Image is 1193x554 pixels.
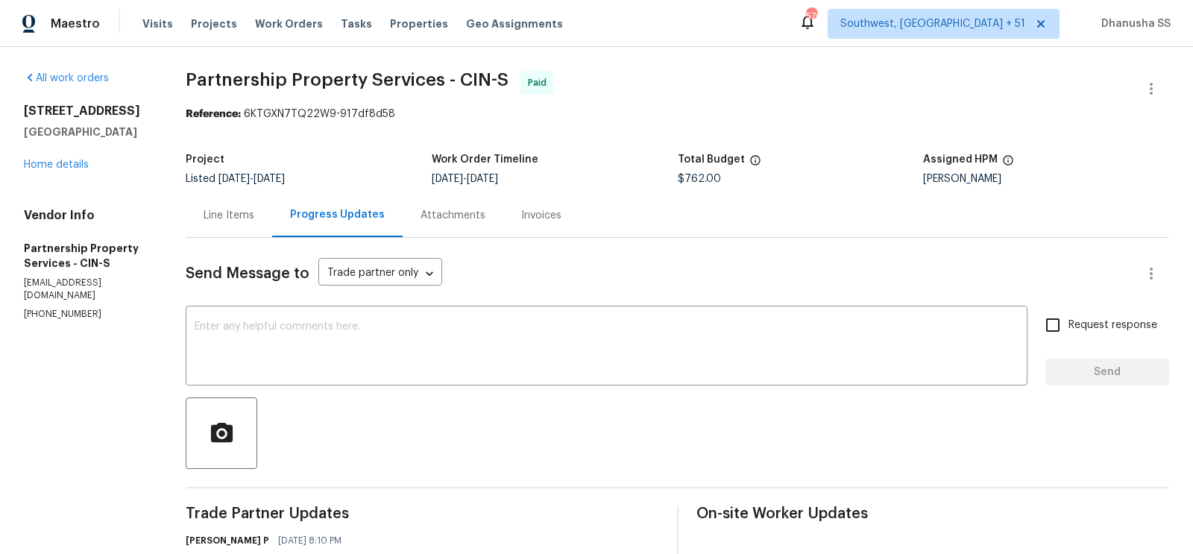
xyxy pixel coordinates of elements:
[840,16,1025,31] span: Southwest, [GEOGRAPHIC_DATA] + 51
[186,71,509,89] span: Partnership Property Services - CIN-S
[432,174,463,184] span: [DATE]
[186,107,1169,122] div: 6KTGXN7TQ22W9-917df8d58
[318,262,442,286] div: Trade partner only
[186,266,309,281] span: Send Message to
[218,174,250,184] span: [DATE]
[24,208,150,223] h4: Vendor Info
[923,174,1169,184] div: [PERSON_NAME]
[186,506,659,521] span: Trade Partner Updates
[678,174,721,184] span: $762.00
[467,174,498,184] span: [DATE]
[186,154,224,165] h5: Project
[696,506,1170,521] span: On-site Worker Updates
[255,16,323,31] span: Work Orders
[204,208,254,223] div: Line Items
[254,174,285,184] span: [DATE]
[186,109,241,119] b: Reference:
[51,16,100,31] span: Maestro
[218,174,285,184] span: -
[278,533,341,548] span: [DATE] 8:10 PM
[186,533,269,548] h6: [PERSON_NAME] P
[1095,16,1171,31] span: Dhanusha SS
[521,208,561,223] div: Invoices
[421,208,485,223] div: Attachments
[749,154,761,174] span: The total cost of line items that have been proposed by Opendoor. This sum includes line items th...
[24,73,109,84] a: All work orders
[24,308,150,321] p: [PHONE_NUMBER]
[923,154,998,165] h5: Assigned HPM
[191,16,237,31] span: Projects
[1002,154,1014,174] span: The hpm assigned to this work order.
[432,174,498,184] span: -
[466,16,563,31] span: Geo Assignments
[24,241,150,271] h5: Partnership Property Services - CIN-S
[290,207,385,222] div: Progress Updates
[186,174,285,184] span: Listed
[142,16,173,31] span: Visits
[24,160,89,170] a: Home details
[1068,318,1157,333] span: Request response
[432,154,538,165] h5: Work Order Timeline
[24,125,150,139] h5: [GEOGRAPHIC_DATA]
[341,19,372,29] span: Tasks
[390,16,448,31] span: Properties
[24,104,150,119] h2: [STREET_ADDRESS]
[806,9,816,24] div: 570
[24,277,150,302] p: [EMAIL_ADDRESS][DOMAIN_NAME]
[528,75,553,90] span: Paid
[678,154,745,165] h5: Total Budget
